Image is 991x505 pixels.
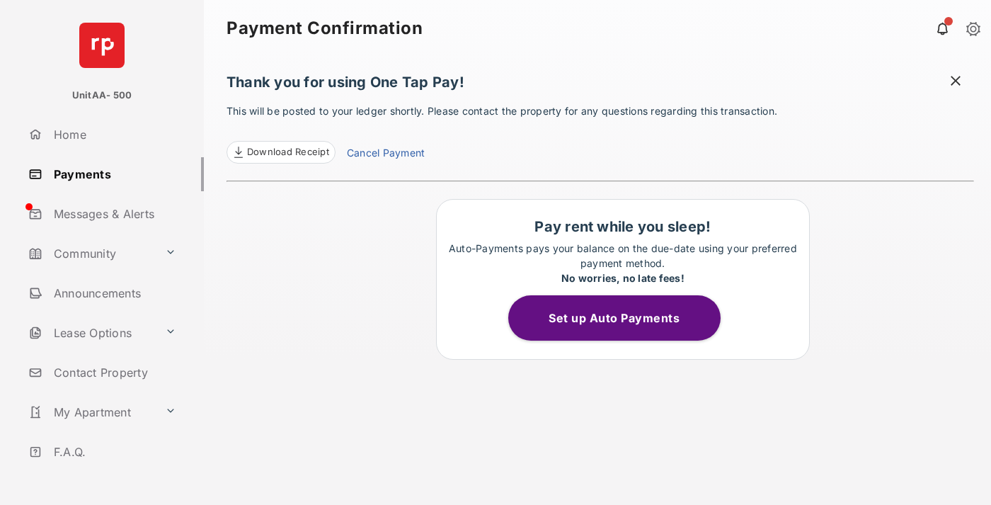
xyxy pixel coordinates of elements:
strong: Payment Confirmation [227,20,423,37]
p: UnitAA- 500 [72,89,132,103]
p: This will be posted to your ledger shortly. Please contact the property for any questions regardi... [227,103,974,164]
h1: Pay rent while you sleep! [444,218,802,235]
img: svg+xml;base64,PHN2ZyB4bWxucz0iaHR0cDovL3d3dy53My5vcmcvMjAwMC9zdmciIHdpZHRoPSI2NCIgaGVpZ2h0PSI2NC... [79,23,125,68]
h1: Thank you for using One Tap Pay! [227,74,974,98]
a: My Apartment [23,395,159,429]
a: F.A.Q. [23,435,204,469]
a: Community [23,237,159,271]
a: Lease Options [23,316,159,350]
button: Set up Auto Payments [508,295,721,341]
a: Contact Property [23,356,204,390]
div: No worries, no late fees! [444,271,802,285]
a: Download Receipt [227,141,336,164]
a: Cancel Payment [347,145,425,164]
a: Messages & Alerts [23,197,204,231]
span: Download Receipt [247,145,329,159]
a: Announcements [23,276,204,310]
a: Payments [23,157,204,191]
p: Auto-Payments pays your balance on the due-date using your preferred payment method. [444,241,802,285]
a: Home [23,118,204,152]
a: Set up Auto Payments [508,311,738,325]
